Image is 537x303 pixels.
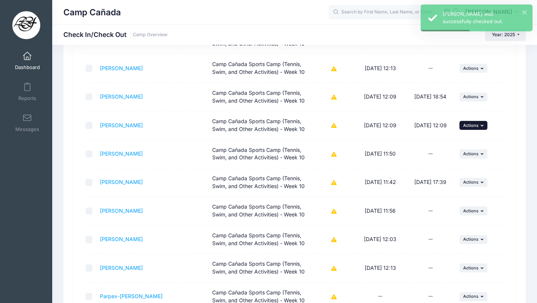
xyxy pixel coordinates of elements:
span: Year: 2025 [492,32,515,37]
td: [DATE] 11:50 [355,140,405,168]
td: [DATE] 17:39 [405,168,456,197]
div: [PERSON_NAME] was successfully checked out. [443,10,527,25]
a: [PERSON_NAME] [100,265,143,271]
a: Camp Overview [133,32,167,38]
a: [PERSON_NAME] [100,150,143,157]
a: [PERSON_NAME] [100,122,143,128]
h1: Check In/Check Out [63,31,167,38]
span: Actions [463,94,478,99]
span: Actions [463,208,478,213]
span: Reports [18,95,36,101]
a: Parpex-[PERSON_NAME] [100,293,163,299]
a: [PERSON_NAME] [100,207,143,214]
input: Search by First Name, Last Name, or Email... [329,5,440,20]
td: [DATE] 12:13 [355,254,405,282]
td: Camp Cañada Sports Camp (Tennis, Swim, and Other Activities) - Week 10 [208,83,313,111]
span: Actions [463,123,478,128]
td: [DATE] 12:09 [405,111,456,140]
a: [PERSON_NAME] [100,93,143,100]
button: Year: 2025 [485,28,526,41]
a: Reports [10,79,45,105]
td: Camp Cañada Sports Camp (Tennis, Swim, and Other Activities) - Week 10 [208,197,313,225]
button: Actions [459,235,488,244]
a: [PERSON_NAME] [100,236,143,242]
span: Dashboard [15,64,40,71]
td: Camp Cañada Sports Camp (Tennis, Swim, and Other Activities) - Week 10 [208,168,313,197]
h1: Camp Cañada [63,4,121,21]
span: Actions [463,265,478,271]
td: [DATE] 12:13 [355,54,405,82]
span: Actions [463,66,478,71]
span: Actions [463,151,478,156]
span: Actions [463,237,478,242]
a: [PERSON_NAME] [100,65,143,71]
span: Actions [463,179,478,185]
td: Camp Cañada Sports Camp (Tennis, Swim, and Other Activities) - Week 10 [208,140,313,168]
td: Camp Cañada Sports Camp (Tennis, Swim, and Other Activities) - Week 10 [208,111,313,140]
button: × [522,10,527,15]
a: [PERSON_NAME] [100,179,143,185]
td: Camp Cañada Sports Camp (Tennis, Swim, and Other Activities) - Week 10 [208,54,313,82]
span: Messages [15,126,39,132]
button: Actions [459,93,488,101]
button: Actions [459,64,488,73]
td: [DATE] 12:03 [355,225,405,254]
td: [DATE] 11:42 [355,168,405,197]
a: Messages [10,110,45,136]
a: Dashboard [10,48,45,74]
button: Actions [459,263,488,272]
button: Actions [459,121,488,130]
img: Camp Cañada [12,11,40,39]
button: [PERSON_NAME] [461,4,526,21]
span: Actions [463,294,478,299]
td: [DATE] 12:09 [355,111,405,140]
button: Actions [459,292,488,301]
button: Actions [459,206,488,215]
td: [DATE] 18:54 [405,83,456,111]
button: Actions [459,178,488,187]
td: [DATE] 11:56 [355,197,405,225]
td: [DATE] 12:09 [355,83,405,111]
td: Camp Cañada Sports Camp (Tennis, Swim, and Other Activities) - Week 10 [208,225,313,254]
button: Actions [459,149,488,158]
td: Camp Cañada Sports Camp (Tennis, Swim, and Other Activities) - Week 10 [208,254,313,282]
